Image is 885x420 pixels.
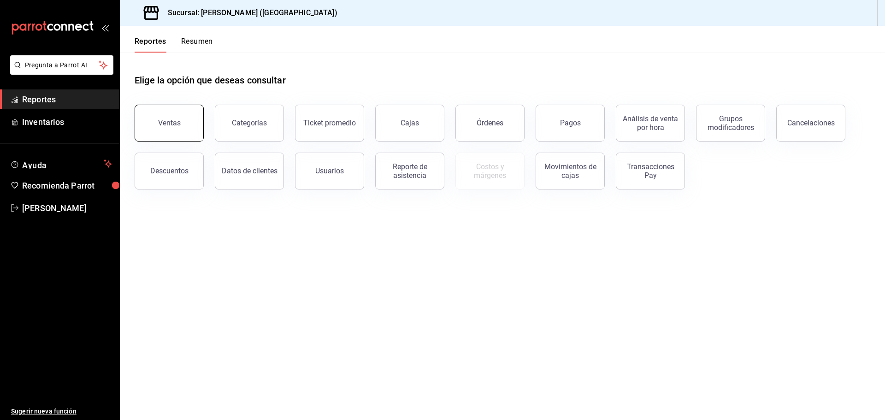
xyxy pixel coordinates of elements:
div: Transacciones Pay [622,162,679,180]
div: Datos de clientes [222,166,277,175]
div: Usuarios [315,166,344,175]
div: Cancelaciones [787,118,835,127]
div: Costos y márgenes [461,162,519,180]
div: Movimientos de cajas [542,162,599,180]
h3: Sucursal: [PERSON_NAME] ([GEOGRAPHIC_DATA]) [160,7,337,18]
button: Ventas [135,105,204,142]
div: Categorías [232,118,267,127]
div: Ticket promedio [303,118,356,127]
button: Órdenes [455,105,525,142]
button: Movimientos de cajas [536,153,605,189]
span: Inventarios [22,116,112,128]
span: Pregunta a Parrot AI [25,60,99,70]
div: Descuentos [150,166,189,175]
button: Cancelaciones [776,105,845,142]
button: Resumen [181,37,213,53]
h1: Elige la opción que deseas consultar [135,73,286,87]
div: Análisis de venta por hora [622,114,679,132]
button: Pregunta a Parrot AI [10,55,113,75]
span: [PERSON_NAME] [22,202,112,214]
button: Grupos modificadores [696,105,765,142]
div: Cajas [401,118,419,127]
button: Categorías [215,105,284,142]
button: Reporte de asistencia [375,153,444,189]
span: Ayuda [22,158,100,169]
div: Pagos [560,118,581,127]
button: Análisis de venta por hora [616,105,685,142]
button: Cajas [375,105,444,142]
div: navigation tabs [135,37,213,53]
span: Sugerir nueva función [11,407,112,416]
button: Descuentos [135,153,204,189]
button: Transacciones Pay [616,153,685,189]
button: Contrata inventarios para ver este reporte [455,153,525,189]
button: Usuarios [295,153,364,189]
span: Reportes [22,93,112,106]
button: Ticket promedio [295,105,364,142]
button: open_drawer_menu [101,24,109,31]
button: Reportes [135,37,166,53]
div: Órdenes [477,118,503,127]
button: Datos de clientes [215,153,284,189]
div: Grupos modificadores [702,114,759,132]
div: Ventas [158,118,181,127]
div: Reporte de asistencia [381,162,438,180]
span: Recomienda Parrot [22,179,112,192]
a: Pregunta a Parrot AI [6,67,113,77]
button: Pagos [536,105,605,142]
